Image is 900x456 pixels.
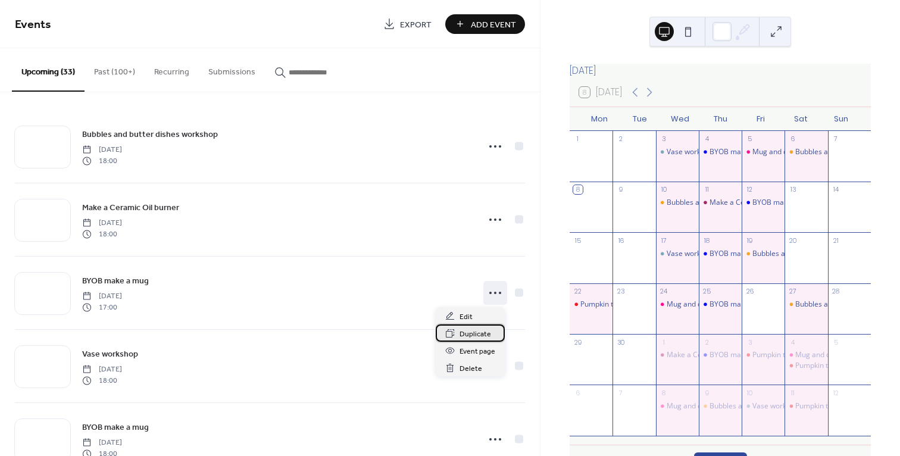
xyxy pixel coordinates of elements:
[660,236,668,245] div: 17
[471,18,516,31] span: Add Event
[656,401,699,411] div: Mug and coaster workshop
[445,14,525,34] button: Add Event
[788,338,797,346] div: 4
[460,328,491,341] span: Duplicate
[745,338,754,346] div: 3
[699,350,742,360] div: BYOB make a mug
[752,350,843,360] div: Pumpkin tea light workshop
[710,147,771,157] div: BYOB make a mug
[579,107,620,131] div: Mon
[795,350,885,360] div: Mug and coaster workshop
[82,202,179,214] span: Make a Ceramic Oil burner
[745,388,754,397] div: 10
[616,236,625,245] div: 16
[832,338,840,346] div: 5
[702,135,711,143] div: 4
[570,299,612,310] div: Pumpkin tea light workshop
[788,135,797,143] div: 6
[785,361,827,371] div: Pumpkin tea light workshop
[82,420,149,434] a: BYOB make a mug
[620,107,660,131] div: Tue
[832,236,840,245] div: 21
[752,198,814,208] div: BYOB make a mug
[573,287,582,296] div: 22
[788,388,797,397] div: 11
[752,401,802,411] div: Vase workshop
[656,249,699,259] div: Vase workshop
[82,229,122,239] span: 18:00
[700,107,740,131] div: Thu
[702,185,711,194] div: 11
[656,299,699,310] div: Mug and coaster workshop
[580,299,671,310] div: Pumpkin tea light workshop
[667,401,757,411] div: Mug and coaster workshop
[832,287,840,296] div: 28
[656,350,699,360] div: Make a Ceramic Oil burner
[781,107,821,131] div: Sat
[710,249,771,259] div: BYOB make a mug
[82,438,122,448] span: [DATE]
[82,364,122,375] span: [DATE]
[82,145,122,155] span: [DATE]
[742,147,785,157] div: Mug and coaster workshop
[752,249,873,259] div: Bubbles and butter dishes workshop
[82,127,218,141] a: Bubbles and butter dishes workshop
[699,147,742,157] div: BYOB make a mug
[795,361,886,371] div: Pumpkin tea light workshop
[699,249,742,259] div: BYOB make a mug
[460,345,495,358] span: Event page
[788,236,797,245] div: 20
[400,18,432,31] span: Export
[699,299,742,310] div: BYOB make a mug
[660,135,668,143] div: 3
[82,421,149,434] span: BYOB make a mug
[660,287,668,296] div: 24
[702,287,711,296] div: 25
[710,350,771,360] div: BYOB make a mug
[82,302,122,313] span: 17:00
[15,13,51,36] span: Events
[788,287,797,296] div: 27
[199,48,265,90] button: Submissions
[145,48,199,90] button: Recurring
[745,236,754,245] div: 19
[616,338,625,346] div: 30
[82,375,122,386] span: 18:00
[460,363,482,375] span: Delete
[702,236,711,245] div: 18
[570,64,871,78] div: [DATE]
[795,401,886,411] div: Pumpkin tea light workshop
[742,401,785,411] div: Vase workshop
[656,198,699,208] div: Bubbles and butter dishes workshop
[82,348,138,361] span: Vase workshop
[832,135,840,143] div: 7
[667,249,717,259] div: Vase workshop
[821,107,861,131] div: Sun
[616,185,625,194] div: 9
[82,155,122,166] span: 18:00
[788,185,797,194] div: 13
[832,185,840,194] div: 14
[573,135,582,143] div: 1
[745,185,754,194] div: 12
[832,388,840,397] div: 12
[82,274,149,288] a: BYOB make a mug
[702,388,711,397] div: 9
[12,48,85,92] button: Upcoming (33)
[374,14,440,34] a: Export
[660,338,668,346] div: 1
[745,135,754,143] div: 5
[745,287,754,296] div: 26
[616,287,625,296] div: 23
[742,198,785,208] div: BYOB make a mug
[785,147,827,157] div: Bubbles and butter dishes workshop
[710,299,771,310] div: BYOB make a mug
[573,236,582,245] div: 15
[752,147,842,157] div: Mug and coaster workshop
[573,185,582,194] div: 8
[667,299,757,310] div: Mug and coaster workshop
[667,350,756,360] div: Make a Ceramic Oil burner
[699,401,742,411] div: Bubbles and butter dishes workshop
[660,388,668,397] div: 8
